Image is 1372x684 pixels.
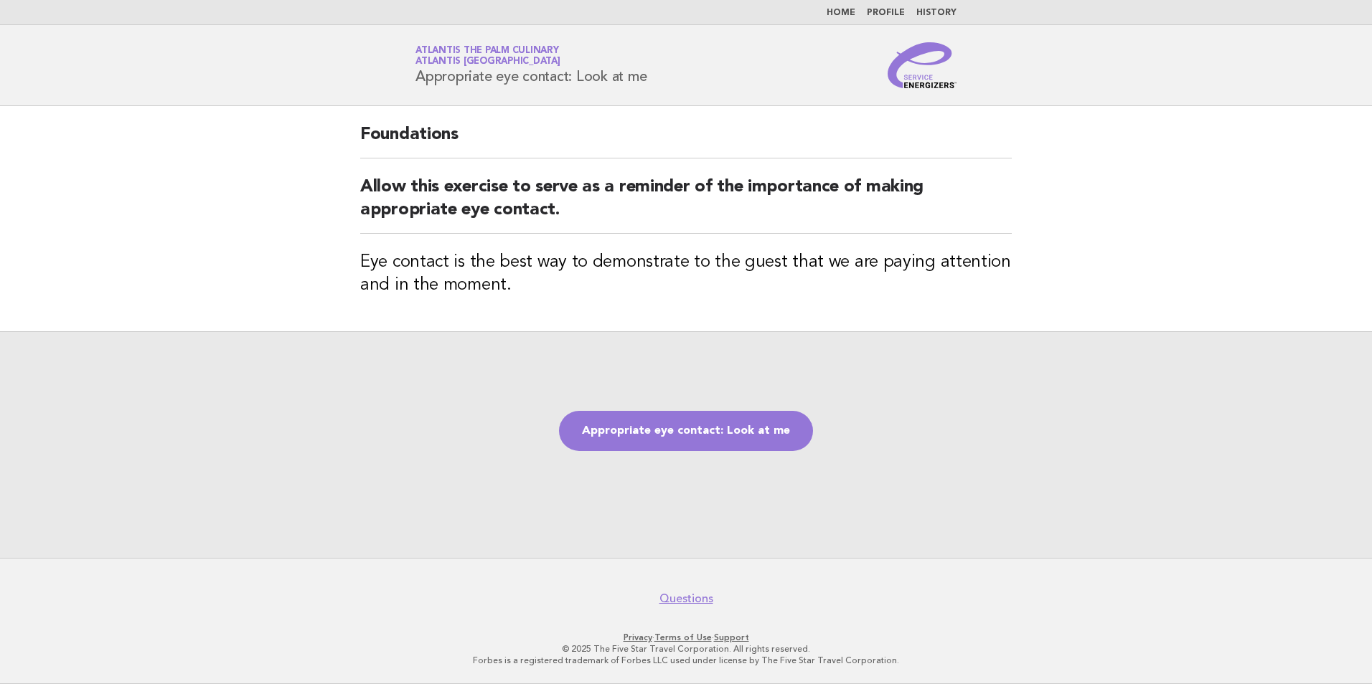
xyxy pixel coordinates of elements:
p: · · [247,632,1125,643]
a: Questions [659,592,713,606]
a: Profile [867,9,905,17]
a: Appropriate eye contact: Look at me [559,411,813,451]
h1: Appropriate eye contact: Look at me [415,47,647,84]
h2: Foundations [360,123,1012,158]
a: Atlantis The Palm CulinaryAtlantis [GEOGRAPHIC_DATA] [415,46,560,66]
a: Privacy [624,632,652,642]
p: Forbes is a registered trademark of Forbes LLC used under license by The Five Star Travel Corpora... [247,655,1125,666]
a: Home [827,9,855,17]
img: Service Energizers [888,42,957,88]
h3: Eye contact is the best way to demonstrate to the guest that we are paying attention and in the m... [360,251,1012,297]
p: © 2025 The Five Star Travel Corporation. All rights reserved. [247,643,1125,655]
h2: Allow this exercise to serve as a reminder of the importance of making appropriate eye contact. [360,176,1012,234]
a: Support [714,632,749,642]
a: Terms of Use [654,632,712,642]
a: History [916,9,957,17]
span: Atlantis [GEOGRAPHIC_DATA] [415,57,560,67]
